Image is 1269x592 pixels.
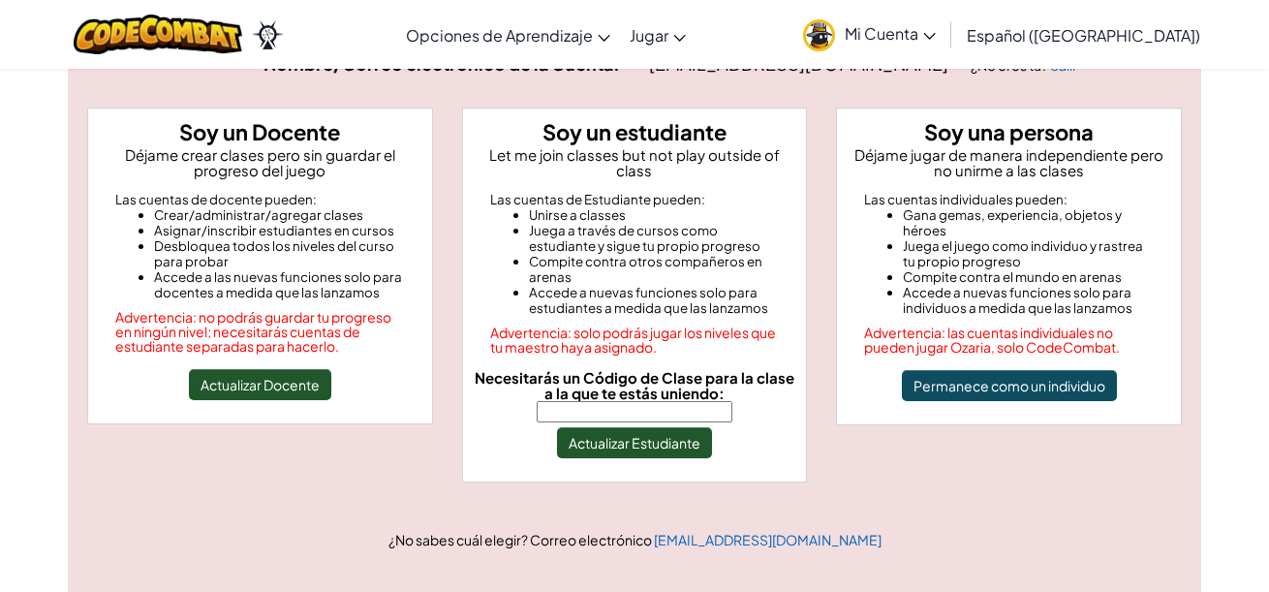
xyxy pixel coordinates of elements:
button: Permanece como un individuo [902,370,1117,401]
div: Advertencia: solo podrás jugar los niveles que tu maestro haya asignado. [490,326,780,355]
a: Español ([GEOGRAPHIC_DATA]) [957,9,1210,61]
p: Déjame crear clases pero sin guardar el progreso del juego [96,147,424,178]
li: Juega el juego como individuo y rastrea tu propio progreso [903,238,1154,269]
p: Let me join classes but not play outside of class [471,147,799,178]
li: Accede a nuevas funciones solo para estudiantes a medida que las lanzamos [529,285,780,316]
div: Las cuentas de Estudiante pueden: [490,192,780,207]
li: Asignar/inscribir estudiantes en cursos [154,223,405,238]
div: Advertencia: no podrás guardar tu progreso en ningún nivel; necesitarás cuentas de estudiante sep... [115,310,405,354]
a: Opciones de Aprendizaje [396,9,620,61]
strong: Soy un Docente [179,118,340,145]
li: Crear/administrar/agregar clases [154,207,405,223]
li: Compite contra otros compañeros en arenas [529,254,780,285]
img: avatar [803,19,835,51]
span: Necesitarás un Código de Clase para la clase a la que te estás uniendo: [475,368,794,402]
span: Jugar [630,25,668,46]
span: Opciones de Aprendizaje [406,25,593,46]
a: [EMAIL_ADDRESS][DOMAIN_NAME] [654,531,882,548]
p: Déjame jugar de manera independiente pero no unirme a las clases [845,147,1173,178]
button: Actualizar Estudiante [557,427,712,458]
input: Necesitarás un Código de Clase para la clase a la que te estás uniendo: [537,401,732,422]
img: CodeCombat logo [74,15,243,54]
li: Compite contra el mundo en arenas [903,269,1154,285]
li: Desbloquea todos los niveles del curso para probar [154,238,405,269]
a: Mi Cuenta [793,4,945,65]
a: Jugar [620,9,696,61]
strong: Soy un estudiante [542,118,727,145]
div: Las cuentas individuales pueden: [864,192,1154,207]
button: Actualizar Docente [189,369,331,400]
div: Las cuentas de docente pueden: [115,192,405,207]
li: Juega a través de cursos como estudiante y sigue tu propio progreso [529,223,780,254]
strong: Soy una persona [924,118,1094,145]
img: Ozaria [252,20,283,49]
span: ¿No sabes cuál elegir? Correo electrónico [388,531,654,548]
span: Mi Cuenta [845,23,936,44]
li: Accede a las nuevas funciones solo para docentes a medida que las lanzamos [154,269,405,300]
div: Advertencia: las cuentas individuales no pueden jugar Ozaria, solo CodeCombat. [864,326,1154,355]
span: Español ([GEOGRAPHIC_DATA]) [967,25,1200,46]
li: Unirse a classes [529,207,780,223]
li: Gana gemas, experiencia, objetos y héroes [903,207,1154,238]
li: Accede a nuevas funciones solo para individuos a medida que las lanzamos [903,285,1154,316]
